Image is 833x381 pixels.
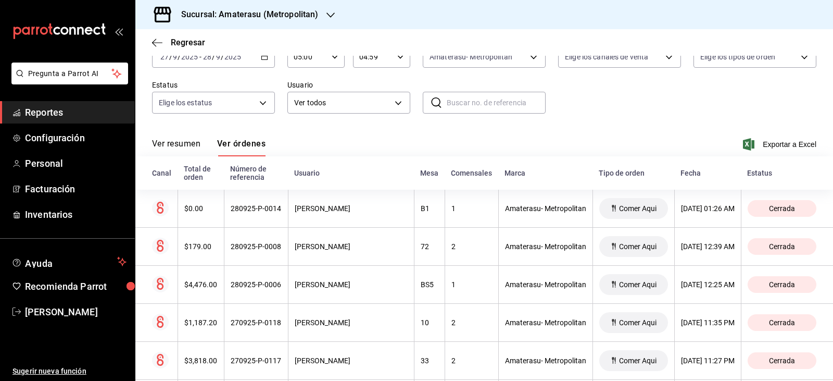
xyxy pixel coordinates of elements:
input: ---- [224,53,242,61]
div: Total de orden [184,165,218,181]
div: [PERSON_NAME] [295,242,408,251]
div: Mesa [420,169,438,177]
div: Marca [504,169,586,177]
span: Cerrada [765,204,799,213]
div: Comensales [451,169,492,177]
span: Elige los tipos de orden [700,52,775,62]
span: Comer Aqui [615,357,661,365]
button: Regresar [152,38,205,47]
span: [PERSON_NAME] [25,305,127,319]
span: Configuración [25,131,127,145]
span: Ver todos [294,97,391,108]
input: -- [216,53,221,61]
span: Comer Aqui [615,242,661,251]
button: open_drawer_menu [115,27,123,35]
button: Ver órdenes [217,139,266,156]
div: $3,818.00 [184,357,218,365]
div: navigation tabs [152,139,266,156]
span: Amaterasu- Metropolitan [430,52,512,62]
input: -- [160,53,169,61]
div: Amaterasu- Metropolitan [505,318,586,327]
div: Número de referencia [230,165,282,181]
div: $4,476.00 [184,280,218,289]
span: Comer Aqui [615,318,661,327]
span: Sugerir nueva función [12,366,127,377]
input: -- [172,53,178,61]
div: 10 [421,318,438,327]
div: [PERSON_NAME] [295,280,408,289]
div: $0.00 [184,204,218,213]
span: Cerrada [765,242,799,251]
span: / [169,53,172,61]
div: [DATE] 12:25 AM [681,280,735,289]
span: - [199,53,201,61]
div: 270925-P-0118 [231,318,282,327]
div: B1 [421,204,438,213]
div: $1,187.20 [184,318,218,327]
label: Estatus [152,81,275,89]
div: 280925-P-0014 [231,204,282,213]
span: Personal [25,156,127,170]
button: Pregunta a Parrot AI [11,63,128,84]
span: Comer Aqui [615,204,661,213]
div: [DATE] 01:26 AM [681,204,735,213]
a: Pregunta a Parrot AI [7,76,128,87]
input: Buscar no. de referencia [447,92,546,113]
div: [DATE] 12:39 AM [681,242,735,251]
div: 2 [451,357,492,365]
input: ---- [181,53,198,61]
span: / [178,53,181,61]
span: / [221,53,224,61]
div: 2 [451,242,492,251]
div: Fecha [680,169,735,177]
span: Cerrada [765,280,799,289]
button: Ver resumen [152,139,200,156]
span: / [212,53,215,61]
div: Amaterasu- Metropolitan [505,280,586,289]
span: Recomienda Parrot [25,279,127,293]
div: Tipo de orden [599,169,668,177]
span: Ayuda [25,255,113,268]
div: Canal [152,169,171,177]
span: Elige los canales de venta [565,52,648,62]
span: Cerrada [765,357,799,365]
div: [PERSON_NAME] [295,318,408,327]
div: Amaterasu- Metropolitan [505,242,586,251]
span: Comer Aqui [615,280,661,289]
h3: Sucursal: Amaterasu (Metropolitan) [173,8,318,21]
div: Estatus [747,169,816,177]
span: Regresar [171,38,205,47]
label: Usuario [287,81,410,89]
span: Facturación [25,182,127,196]
div: [DATE] 11:27 PM [681,357,735,365]
div: [PERSON_NAME] [295,204,408,213]
div: [DATE] 11:35 PM [681,318,735,327]
input: -- [203,53,212,61]
div: 72 [421,242,438,251]
div: Amaterasu- Metropolitan [505,357,586,365]
span: Inventarios [25,207,127,222]
span: Cerrada [765,318,799,327]
div: BS5 [421,280,438,289]
div: [PERSON_NAME] [295,357,408,365]
button: Exportar a Excel [745,138,816,151]
div: Amaterasu- Metropolitan [505,204,586,213]
span: Pregunta a Parrot AI [28,68,112,79]
div: 270925-P-0117 [231,357,282,365]
div: Usuario [294,169,408,177]
div: 280925-P-0006 [231,280,282,289]
div: 2 [451,318,492,327]
div: $179.00 [184,242,218,251]
div: 1 [451,280,492,289]
div: 33 [421,357,438,365]
span: Reportes [25,105,127,119]
div: 1 [451,204,492,213]
span: Elige los estatus [159,97,212,108]
div: 280925-P-0008 [231,242,282,251]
